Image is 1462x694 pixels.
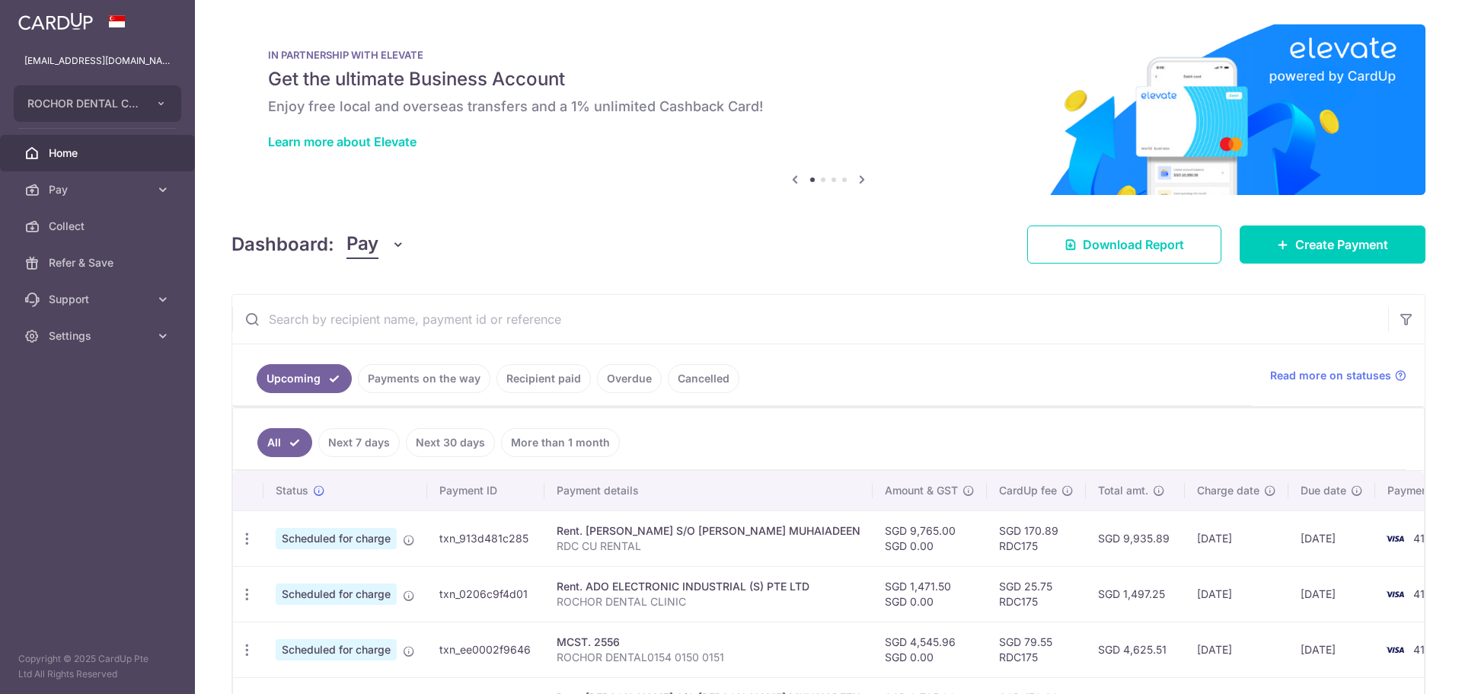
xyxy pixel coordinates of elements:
[49,182,149,197] span: Pay
[1413,587,1438,600] span: 4176
[1240,225,1425,264] a: Create Payment
[1288,622,1375,677] td: [DATE]
[1086,510,1185,566] td: SGD 9,935.89
[27,96,140,111] span: ROCHOR DENTAL CLINIC PTE. LTD.
[999,483,1057,498] span: CardUp fee
[1086,566,1185,622] td: SGD 1,497.25
[231,24,1425,195] img: Renovation banner
[276,483,308,498] span: Status
[1270,368,1391,383] span: Read more on statuses
[987,566,1086,622] td: SGD 25.75 RDC175
[268,67,1389,91] h5: Get the ultimate Business Account
[557,635,860,650] div: MCST. 2556
[1185,510,1288,566] td: [DATE]
[557,650,860,665] p: ROCHOR DENTAL0154 0150 0151
[885,483,958,498] span: Amount & GST
[1301,483,1346,498] span: Due date
[557,523,860,539] div: Rent. [PERSON_NAME] S/O [PERSON_NAME] MUHAIADEEN
[49,146,149,161] span: Home
[1185,566,1288,622] td: [DATE]
[873,566,987,622] td: SGD 1,471.50 SGD 0.00
[1288,566,1375,622] td: [DATE]
[1380,641,1410,659] img: Bank Card
[427,566,544,622] td: txn_0206c9f4d01
[49,219,149,234] span: Collect
[1380,585,1410,603] img: Bank Card
[1098,483,1148,498] span: Total amt.
[1086,622,1185,677] td: SGD 4,625.51
[557,594,860,609] p: ROCHOR DENTAL CLINIC
[501,428,620,457] a: More than 1 month
[268,49,1389,61] p: IN PARTNERSHIP WITH ELEVATE
[14,85,181,122] button: ROCHOR DENTAL CLINIC PTE. LTD.
[1185,622,1288,677] td: [DATE]
[427,622,544,677] td: txn_ee0002f9646
[49,328,149,344] span: Settings
[427,471,544,510] th: Payment ID
[49,255,149,270] span: Refer & Save
[427,510,544,566] td: txn_913d481c285
[232,295,1388,344] input: Search by recipient name, payment id or reference
[1197,483,1259,498] span: Charge date
[668,364,739,393] a: Cancelled
[987,622,1086,677] td: SGD 79.55 RDC175
[557,579,860,594] div: Rent. ADO ELECTRONIC INDUSTRIAL (S) PTE LTD
[1027,225,1221,264] a: Download Report
[257,364,352,393] a: Upcoming
[231,231,334,258] h4: Dashboard:
[1380,529,1410,548] img: Bank Card
[276,584,397,605] span: Scheduled for charge
[406,428,495,457] a: Next 30 days
[49,292,149,307] span: Support
[544,471,873,510] th: Payment details
[873,510,987,566] td: SGD 9,765.00 SGD 0.00
[346,230,405,259] button: Pay
[1288,510,1375,566] td: [DATE]
[24,53,171,69] p: [EMAIL_ADDRESS][DOMAIN_NAME]
[268,134,417,149] a: Learn more about Elevate
[268,98,1389,116] h6: Enjoy free local and overseas transfers and a 1% unlimited Cashback Card!
[276,639,397,660] span: Scheduled for charge
[1413,643,1438,656] span: 4176
[1270,368,1406,383] a: Read more on statuses
[276,528,397,549] span: Scheduled for charge
[873,622,987,677] td: SGD 4,545.96 SGD 0.00
[358,364,490,393] a: Payments on the way
[557,539,860,554] p: RDC CU RENTAL
[496,364,591,393] a: Recipient paid
[257,428,312,457] a: All
[18,12,93,30] img: CardUp
[987,510,1086,566] td: SGD 170.89 RDC175
[1365,648,1447,686] iframe: Opens a widget where you can find more information
[1083,235,1184,254] span: Download Report
[346,230,378,259] span: Pay
[1413,532,1438,545] span: 4176
[318,428,400,457] a: Next 7 days
[597,364,662,393] a: Overdue
[1295,235,1388,254] span: Create Payment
